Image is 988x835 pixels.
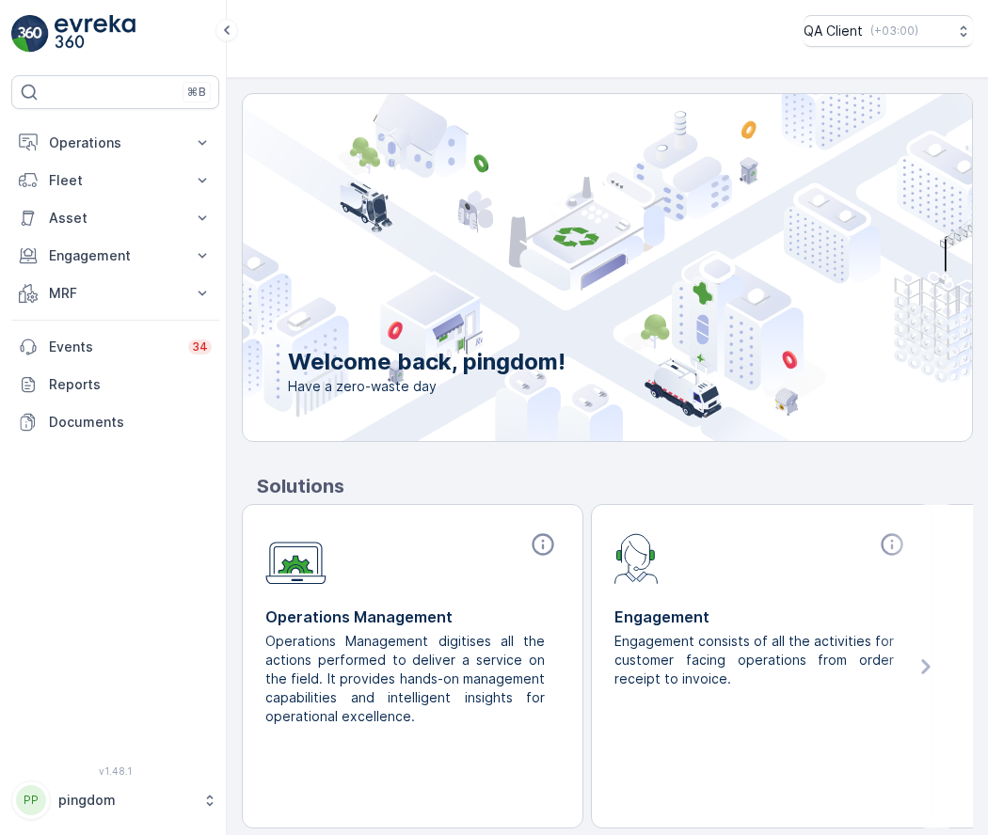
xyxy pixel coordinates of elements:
[11,275,219,312] button: MRF
[11,15,49,53] img: logo
[16,785,46,815] div: PP
[58,791,193,810] p: pingdom
[614,531,659,584] img: module-icon
[11,124,219,162] button: Operations
[288,347,566,377] p: Welcome back, pingdom!
[49,413,212,432] p: Documents
[265,606,560,628] p: Operations Management
[11,199,219,237] button: Asset
[49,209,182,228] p: Asset
[192,339,208,354] p: 34
[49,375,212,394] p: Reports
[257,472,973,500] p: Solutions
[11,366,219,403] a: Reports
[265,531,327,585] img: module-icon
[158,94,972,441] img: city illustration
[614,632,894,688] p: Engagement consists of all the activities for customer facing operations from order receipt to in...
[804,22,863,40] p: QA Client
[11,403,219,441] a: Documents
[265,632,545,726] p: Operations Management digitises all the actions performed to deliver a service on the field. It p...
[187,85,206,100] p: ⌘B
[11,237,219,275] button: Engagement
[804,15,973,47] button: QA Client(+03:00)
[49,338,177,356] p: Events
[11,765,219,777] span: v 1.48.1
[49,246,182,265] p: Engagement
[55,15,135,53] img: logo_light-DOdMpM7g.png
[49,171,182,190] p: Fleet
[49,284,182,303] p: MRF
[11,162,219,199] button: Fleet
[11,780,219,820] button: PPpingdom
[11,328,219,366] a: Events34
[288,377,566,396] span: Have a zero-waste day
[49,134,182,152] p: Operations
[870,24,918,39] p: ( +03:00 )
[614,606,909,628] p: Engagement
